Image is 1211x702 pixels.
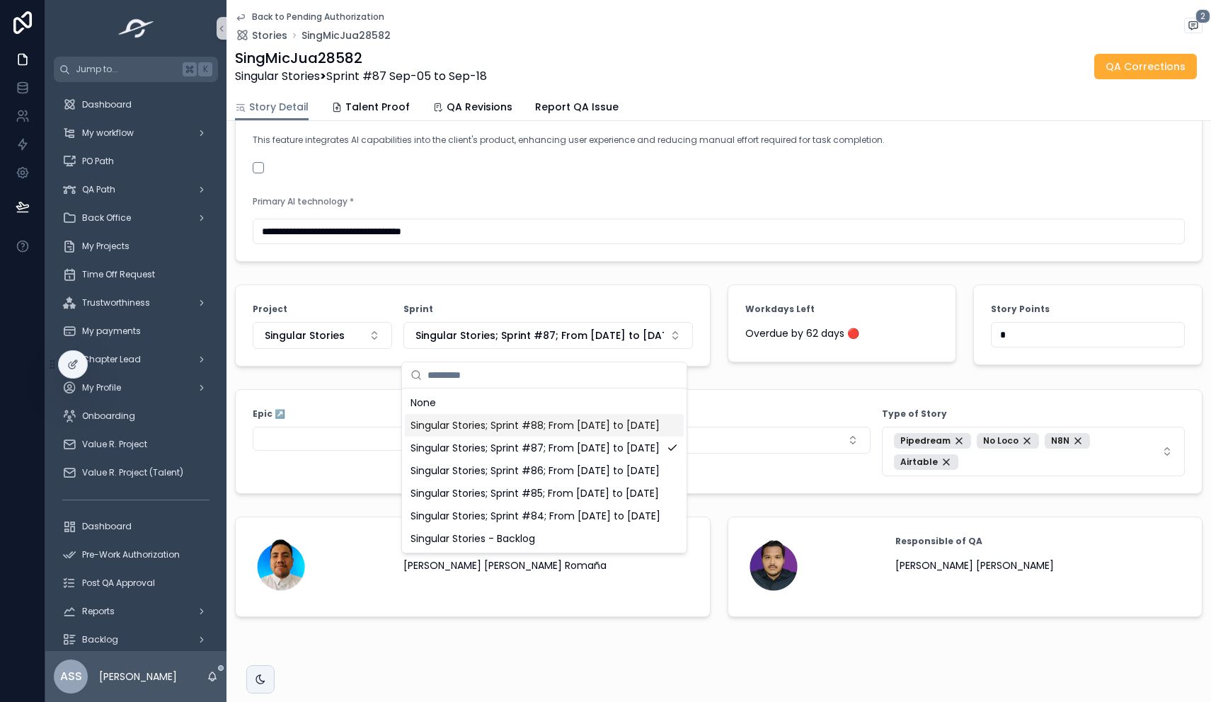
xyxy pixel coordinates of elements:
span: QA Revisions [447,100,512,114]
span: [PERSON_NAME] [PERSON_NAME] Romaña [403,558,607,572]
a: Stories [235,28,287,42]
span: Trustworthiness [82,297,150,309]
button: Select Button [253,322,392,349]
span: My payments [82,326,141,337]
button: Select Button [882,427,1185,476]
span: Pipedream [900,435,951,447]
img: App logo [114,17,159,40]
span: Onboarding [82,410,135,422]
span: 2 [1195,9,1210,23]
button: Select Button [253,427,556,451]
p: [PERSON_NAME] [99,669,177,684]
strong: Story Points [991,304,1050,315]
span: QA Corrections [1106,59,1186,74]
div: Suggestions [402,389,687,553]
span: Singular Stories; Sprint #87; From [DATE] to [DATE] [415,328,664,343]
a: Dashboard [54,514,218,539]
a: Back to Pending Authorization [235,11,384,23]
span: Jump to... [76,64,177,75]
a: Story Detail [235,94,309,121]
span: Singular Stories; Sprint #86; From [DATE] to [DATE] [411,464,660,478]
span: No Loco [983,435,1018,447]
a: Value R. Project [54,432,218,457]
span: Value R. Project [82,439,147,450]
a: QA Revisions [432,94,512,122]
p: This feature integrates AI capabilities into the client's product, enhancing user experience and ... [253,134,885,146]
a: My Profile [54,375,218,401]
a: SingMicJua28582 [302,28,391,42]
a: Post QA Approval [54,570,218,596]
span: Pre-Work Authorization [82,549,180,560]
strong: Project [253,304,287,315]
a: My Projects [54,234,218,259]
a: Report QA Issue [535,94,619,122]
a: Backlog [54,627,218,652]
a: Trustworthiness [54,290,218,316]
span: Dashboard [82,521,132,532]
span: Airtable [900,456,938,468]
span: Singular Stories; Sprint #88; From [DATE] to [DATE] [411,418,660,432]
a: Value R. Project (Talent) [54,460,218,485]
button: Unselect 6 [894,454,958,470]
span: Back Office [82,212,131,224]
span: QA Path [82,184,115,195]
a: My workflow [54,120,218,146]
span: Time Off Request [82,269,155,280]
span: Story Detail [249,100,309,114]
a: Pre-Work Authorization [54,542,218,568]
strong: Epic ↗️ [253,408,285,420]
a: Talent Proof [331,94,410,122]
span: Chapter Lead [82,354,141,365]
a: My payments [54,318,218,344]
a: Chapter Lead [54,347,218,372]
span: Talent Proof [345,100,410,114]
button: Unselect 30659 [1045,433,1090,449]
button: Select Button [403,322,693,349]
strong: Type of Story [882,408,947,420]
a: Time Off Request [54,262,218,287]
h1: SingMicJua28582 [235,48,487,68]
strong: Sprint [403,304,433,315]
span: Primary AI technology * [253,195,354,207]
span: My Projects [82,241,130,252]
div: None [405,391,684,414]
span: Overdue by 62 days 🔴 [745,326,939,340]
span: K [200,64,211,75]
a: Onboarding [54,403,218,429]
span: Stories [252,28,287,42]
a: PO Path [54,149,218,174]
button: Unselect 11 [977,433,1039,449]
a: Back Office [54,205,218,231]
span: My Profile [82,382,121,393]
strong: > [320,68,326,84]
span: Singular Stories; Sprint #84; From [DATE] to [DATE] [411,509,660,523]
span: My workflow [82,127,134,139]
span: PO Path [82,156,114,167]
span: Singular Stories - Backlog [411,531,535,546]
span: Singular Stories [265,328,345,343]
button: Select Button [567,427,870,454]
strong: Workdays Left [745,304,815,315]
button: 2 [1184,18,1203,36]
span: Post QA Approval [82,577,155,589]
span: Singular Stories Sprint #87 Sep-05 to Sep-18 [235,68,487,85]
span: Value R. Project (Talent) [82,467,183,478]
span: [PERSON_NAME] [PERSON_NAME] [895,558,1054,572]
button: Jump to...K [54,57,218,82]
strong: Responsible of QA [895,536,982,547]
a: Reports [54,599,218,624]
div: scrollable content [45,82,226,651]
a: QA Path [54,177,218,202]
a: Dashboard [54,92,218,117]
span: ASS [60,668,82,685]
span: Backlog [82,634,118,645]
span: Report QA Issue [535,100,619,114]
span: N8N [1051,435,1069,447]
button: Unselect 30661 [894,433,971,449]
span: Dashboard [82,99,132,110]
span: Singular Stories; Sprint #85; From [DATE] to [DATE] [411,486,659,500]
span: Back to Pending Authorization [252,11,384,23]
span: Singular Stories; Sprint #87; From [DATE] to [DATE] [411,441,660,455]
span: Reports [82,606,115,617]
